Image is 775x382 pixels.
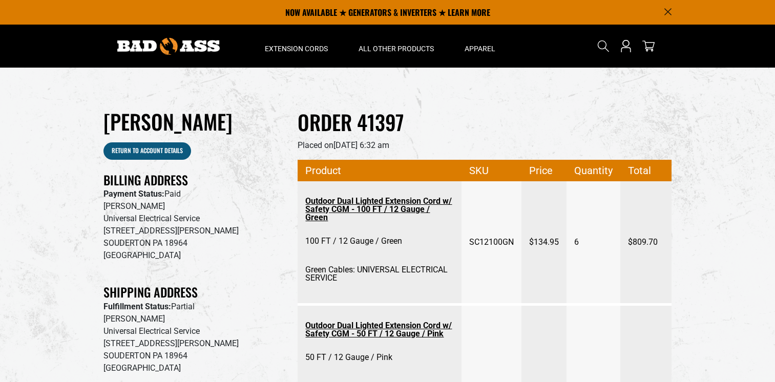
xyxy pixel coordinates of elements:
[103,142,191,160] a: Return to Account details
[333,140,389,150] time: [DATE] 6:32 am
[359,44,434,53] span: All Other Products
[305,160,454,181] span: Product
[117,38,220,55] img: Bad Ass Extension Cords
[103,313,283,374] p: [PERSON_NAME] Universal Electrical Service [STREET_ADDRESS][PERSON_NAME] SOUDERTON PA 18964 [GEOG...
[305,192,454,227] a: Outdoor Dual Lighted Extension Cord w/ Safety CGM - 100 FT / 12 Gauge / Green
[529,228,559,257] span: $134.95
[449,25,511,68] summary: Apparel
[249,25,343,68] summary: Extension Cords
[103,301,283,313] p: Partial
[529,160,559,181] span: Price
[628,228,658,257] span: $809.70
[103,284,283,300] h2: Shipping Address
[103,302,171,311] strong: Fulfillment Status:
[305,316,454,343] a: Outdoor Dual Lighted Extension Cord w/ Safety CGM - 50 FT / 12 Gauge / Pink
[465,44,495,53] span: Apparel
[574,228,579,257] span: 6
[595,38,612,54] summary: Search
[265,44,328,53] span: Extension Cords
[574,160,613,181] span: Quantity
[103,188,283,200] p: Paid
[103,200,283,262] p: [PERSON_NAME] Universal Electrical Service [STREET_ADDRESS][PERSON_NAME] SOUDERTON PA 18964 [GEOG...
[305,256,454,292] span: Green Cables: UNIVERSAL ELECTRICAL SERVICE
[305,343,392,372] span: 50 FT / 12 Gauge / Pink
[628,160,664,181] span: Total
[103,189,164,199] strong: Payment Status:
[103,109,283,134] h1: [PERSON_NAME]
[298,139,672,152] p: Placed on
[469,160,514,181] span: SKU
[298,109,672,135] h2: Order 41397
[305,227,402,256] span: 100 FT / 12 Gauge / Green
[103,172,283,188] h2: Billing Address
[343,25,449,68] summary: All Other Products
[469,228,514,257] span: SC12100GN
